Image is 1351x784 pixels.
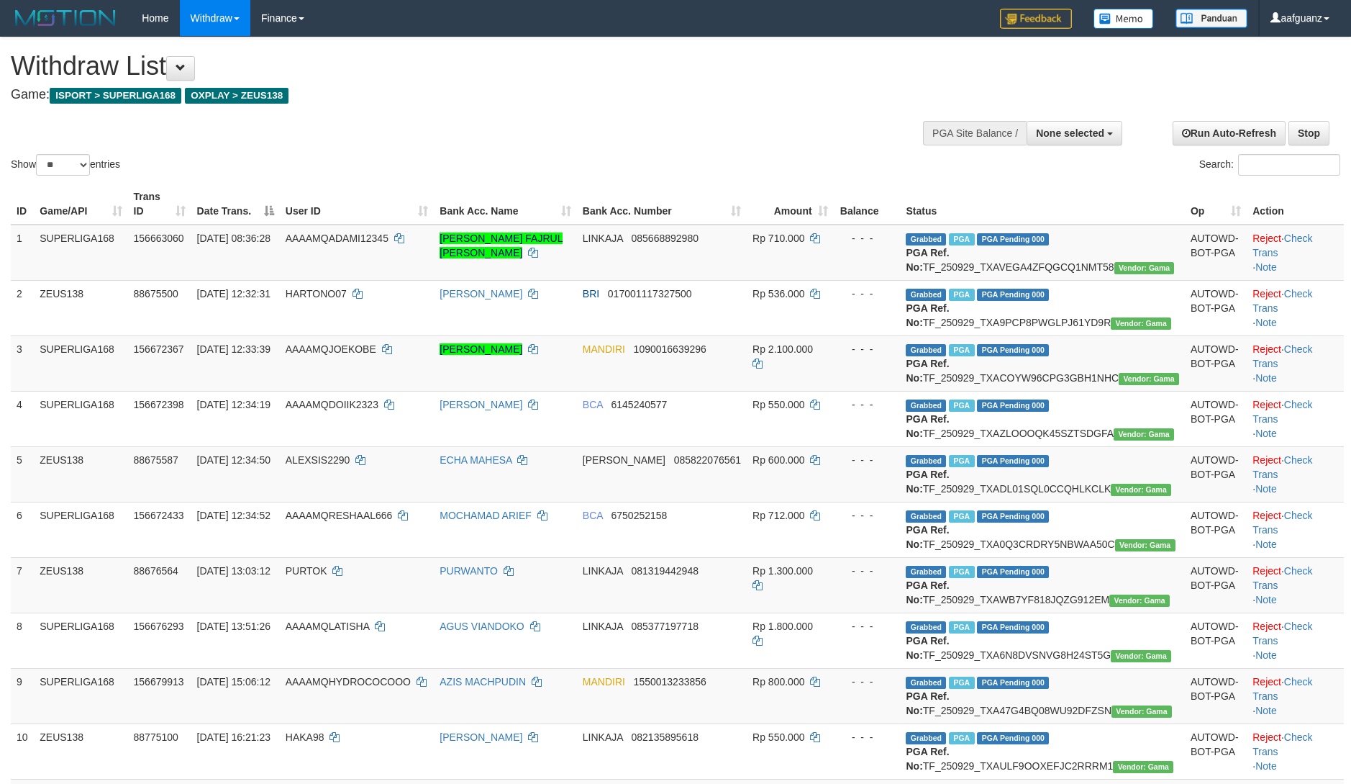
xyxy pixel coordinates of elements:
[752,676,804,688] span: Rp 800.000
[900,391,1184,446] td: TF_250929_TXAZLOOOQK45SZTSDGFA
[906,732,946,744] span: Grabbed
[34,502,127,557] td: SUPERLIGA168
[906,635,949,661] b: PGA Ref. No:
[1093,9,1154,29] img: Button%20Memo.svg
[286,288,347,299] span: HARTONO07
[280,184,435,225] th: User ID: activate to sort column ascending
[1185,446,1247,502] td: AUTOWD-BOT-PGA
[1252,343,1281,355] a: Reject
[840,342,895,356] div: - - -
[1252,343,1312,369] a: Check Trans
[1115,539,1175,551] span: Vendor URL: https://trx31.1velocity.biz
[583,621,623,632] span: LINKAJA
[191,184,280,225] th: Date Trans.: activate to sort column descending
[977,621,1049,634] span: PGA Pending
[1185,280,1247,335] td: AUTOWD-BOT-PGA
[11,557,34,613] td: 7
[1252,233,1312,258] a: Check Trans
[906,455,946,467] span: Grabbed
[949,233,974,245] span: Marked by aafchhiseyha
[1252,454,1312,480] a: Check Trans
[1255,705,1277,716] a: Note
[1252,565,1281,577] a: Reject
[977,732,1049,744] span: PGA Pending
[1247,335,1344,391] td: · ·
[1255,649,1277,661] a: Note
[1199,154,1340,176] label: Search:
[1252,233,1281,244] a: Reject
[1185,613,1247,668] td: AUTOWD-BOT-PGA
[900,613,1184,668] td: TF_250929_TXA6N8DVSNVG8H24ST5G
[440,454,511,466] a: ECHA MAHESA
[632,621,699,632] span: Copy 085377197718 to clipboard
[440,288,522,299] a: [PERSON_NAME]
[949,344,974,356] span: Marked by aafsengchandara
[906,344,946,356] span: Grabbed
[11,280,34,335] td: 2
[1175,9,1247,28] img: panduan.png
[906,580,949,605] b: PGA Ref. No:
[1247,225,1344,281] td: · ·
[1114,262,1175,274] span: Vendor URL: https://trx31.1velocity.biz
[134,288,178,299] span: 88675500
[134,621,184,632] span: 156676293
[1255,483,1277,495] a: Note
[611,399,668,410] span: Copy 6145240577 to clipboard
[840,231,895,245] div: - - -
[11,88,886,102] h4: Game:
[11,154,120,176] label: Show entries
[1252,288,1281,299] a: Reject
[752,343,813,355] span: Rp 2.100.000
[906,690,949,716] b: PGA Ref. No:
[632,565,699,577] span: Copy 081319442948 to clipboard
[1252,676,1281,688] a: Reject
[1238,154,1340,176] input: Search:
[197,343,270,355] span: [DATE] 12:33:39
[900,502,1184,557] td: TF_250929_TXA0Q3CRDRY5NBWAA50C
[197,565,270,577] span: [DATE] 13:03:12
[1252,288,1312,314] a: Check Trans
[197,399,270,410] span: [DATE] 12:34:19
[583,510,603,521] span: BCA
[286,621,369,632] span: AAAAMQLATISHA
[1185,391,1247,446] td: AUTOWD-BOT-PGA
[34,613,127,668] td: SUPERLIGA168
[577,184,747,225] th: Bank Acc. Number: activate to sort column ascending
[1111,706,1172,718] span: Vendor URL: https://trx31.1velocity.biz
[1185,335,1247,391] td: AUTOWD-BOT-PGA
[11,724,34,779] td: 10
[840,287,895,301] div: - - -
[1247,613,1344,668] td: · ·
[286,565,327,577] span: PURTOK
[900,280,1184,335] td: TF_250929_TXA9PCP8PWGLPJ61YD9R
[11,52,886,81] h1: Withdraw List
[1185,184,1247,225] th: Op: activate to sort column ascending
[840,730,895,744] div: - - -
[752,454,804,466] span: Rp 600.000
[11,225,34,281] td: 1
[1036,127,1104,139] span: None selected
[906,413,949,439] b: PGA Ref. No:
[977,510,1049,523] span: PGA Pending
[608,288,692,299] span: Copy 017001117327500 to clipboard
[286,510,393,521] span: AAAAMQRESHAAL666
[840,508,895,523] div: - - -
[286,454,350,466] span: ALEXSIS2290
[949,510,974,523] span: Marked by aafsoycanthlai
[197,233,270,244] span: [DATE] 08:36:28
[949,289,974,301] span: Marked by aaftrukkakada
[583,565,623,577] span: LINKAJA
[1173,121,1286,145] a: Run Auto-Refresh
[923,121,1027,145] div: PGA Site Balance /
[583,288,599,299] span: BRI
[134,233,184,244] span: 156663060
[1252,399,1312,425] a: Check Trans
[1255,760,1277,772] a: Note
[11,613,34,668] td: 8
[900,557,1184,613] td: TF_250929_TXAWB7YF818JQZG912EM
[440,510,532,521] a: MOCHAMAD ARIEF
[197,676,270,688] span: [DATE] 15:06:12
[906,302,949,328] b: PGA Ref. No:
[34,724,127,779] td: ZEUS138
[34,391,127,446] td: SUPERLIGA168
